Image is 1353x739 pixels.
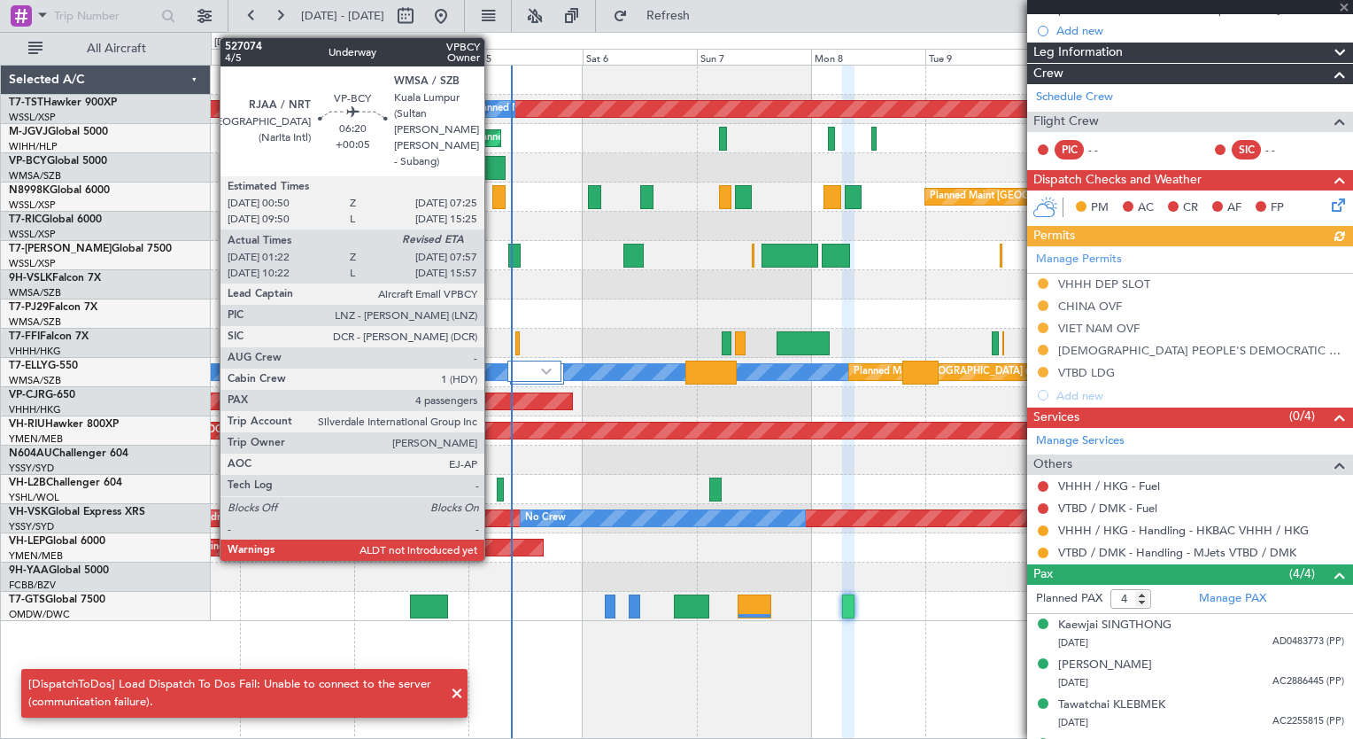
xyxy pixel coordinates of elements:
span: T7-ELLY [9,361,48,371]
span: PM [1091,199,1109,217]
a: N8998KGlobal 6000 [9,185,110,196]
div: Tawatchai KLEBMEK [1058,696,1165,714]
span: VH-L2B [9,478,46,488]
a: WMSA/SZB [9,315,61,329]
a: VH-RIUHawker 800XP [9,419,119,430]
a: WMSA/SZB [9,286,61,299]
span: VH-RIU [9,419,45,430]
span: (4/4) [1289,564,1315,583]
div: No Crew [525,505,566,532]
span: AF [1227,199,1241,217]
div: [PERSON_NAME] [1058,657,1152,674]
span: (0/4) [1289,407,1315,425]
a: YSSY/SYD [9,462,54,475]
img: arrow-gray.svg [541,368,552,375]
div: PIC [1055,140,1084,159]
a: WSSL/XSP [9,257,56,270]
div: Sat 6 [583,49,697,65]
a: N604AUChallenger 604 [9,448,128,459]
span: 9H-YAA [9,565,49,576]
div: Tue 9 [925,49,1040,65]
a: YSHL/WOL [9,491,59,504]
input: Trip Number [54,3,156,29]
a: T7-TSTHawker 900XP [9,97,117,108]
span: [DATE] [1058,716,1088,729]
span: Refresh [631,10,706,22]
span: Dispatch Checks and Weather [1033,170,1202,191]
span: T7-GTS [9,595,45,605]
a: VHHH / HKG - Handling - HKBAC VHHH / HKG [1058,523,1309,538]
button: All Aircraft [19,35,192,63]
a: T7-PJ29Falcon 7X [9,302,97,313]
a: Manage PAX [1199,590,1266,608]
div: [DispatchToDos] Load Dispatch To Dos Fail: Unable to connect to the server (communication failure). [28,676,441,711]
span: Leg Information [1033,43,1123,63]
div: - - [1088,142,1128,158]
span: VH-LEP [9,536,45,547]
label: Planned PAX [1036,590,1102,608]
div: Planned Maint [GEOGRAPHIC_DATA] (Seletar) [473,125,681,152]
a: VHHH/HKG [9,345,61,358]
a: WIHH/HLP [9,140,58,153]
a: VHHH/HKG [9,403,61,416]
a: 9H-VSLKFalcon 7X [9,273,101,284]
a: T7-ELLYG-550 [9,361,78,371]
span: AC2255815 (PP) [1272,714,1344,729]
div: Planned Maint [473,96,537,122]
span: AC2886445 (PP) [1272,674,1344,689]
span: T7-TST [9,97,43,108]
span: AC [1138,199,1154,217]
a: VP-BCYGlobal 5000 [9,156,107,167]
span: Pax [1033,564,1053,585]
div: Unplanned Maint Sydney ([PERSON_NAME] Intl) [120,505,338,532]
div: Planned Maint [GEOGRAPHIC_DATA] ([GEOGRAPHIC_DATA] Intl) [854,359,1149,385]
a: YMEN/MEB [9,549,63,563]
span: N8998K [9,185,50,196]
a: VH-VSKGlobal Express XRS [9,507,145,517]
span: All Aircraft [46,43,187,55]
a: VH-LEPGlobal 6000 [9,536,105,547]
a: WSSL/XSP [9,111,56,124]
div: Planned Maint [GEOGRAPHIC_DATA] (Seletar) [930,183,1138,210]
span: [DATE] [1058,636,1088,650]
a: WSSL/XSP [9,198,56,212]
a: WMSA/SZB [9,374,61,387]
span: AD0483773 (PP) [1272,634,1344,650]
div: Add new [1056,23,1344,38]
button: Refresh [605,2,711,30]
a: VH-L2BChallenger 604 [9,478,122,488]
a: 9H-YAAGlobal 5000 [9,565,109,576]
a: VTBD / DMK - Handling - MJets VTBD / DMK [1058,545,1296,560]
a: WSSL/XSP [9,228,56,241]
span: T7-FFI [9,331,40,342]
span: [DATE] - [DATE] [301,8,384,24]
span: N604AU [9,448,52,459]
div: Mon 8 [811,49,925,65]
a: Schedule Crew [1036,89,1113,106]
span: VH-VSK [9,507,48,517]
img: arrow-gray.svg [409,368,420,375]
a: VP-CJRG-650 [9,390,75,401]
span: 9H-VSLK [9,273,52,284]
a: YSSY/SYD [9,520,54,533]
span: M-JGVJ [9,127,48,137]
span: FP [1271,199,1284,217]
a: Manage Services [1036,432,1125,450]
a: M-JGVJGlobal 5000 [9,127,108,137]
div: SIC [1232,140,1261,159]
span: T7-RIC [9,214,42,225]
div: [DATE] [214,35,244,51]
div: Unplanned Maint [GEOGRAPHIC_DATA] ([GEOGRAPHIC_DATA]) [254,476,545,502]
a: VHHH / HKG - Fuel [1058,478,1160,494]
span: [DATE] [1058,676,1088,689]
a: T7-FFIFalcon 7X [9,331,89,342]
a: T7-RICGlobal 6000 [9,214,102,225]
span: CR [1183,199,1198,217]
span: T7-PJ29 [9,302,49,313]
span: Others [1033,455,1072,475]
span: T7-[PERSON_NAME] [9,244,112,254]
a: OMDW/DWC [9,608,70,621]
a: VTBD / DMK - Fuel [1058,501,1157,516]
div: - - [1265,142,1305,158]
div: Kaewjai SINGTHONG [1058,617,1171,634]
